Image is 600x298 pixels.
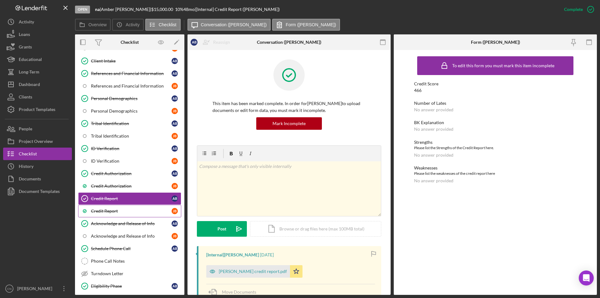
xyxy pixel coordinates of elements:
[91,134,172,139] div: Tribal Identification
[91,159,172,164] div: ID Verification
[91,83,172,88] div: References and Financial Information
[91,58,172,63] div: Client Intake
[172,233,178,239] div: J B
[3,173,72,185] button: Documents
[95,7,101,12] div: |
[145,19,181,31] button: Checklist
[19,28,30,42] div: Loans
[19,103,55,117] div: Product Templates
[3,28,72,41] button: Loans
[3,148,72,160] button: Checklist
[95,7,100,12] b: na
[78,267,181,280] a: Turndown Letter
[91,146,172,151] div: ID Verification
[78,205,181,217] a: Credit ReportJB
[3,41,72,53] a: Grants
[3,78,72,91] button: Dashboard
[206,265,302,278] button: [PERSON_NAME] credit report.pdf
[19,160,33,174] div: History
[579,270,594,285] div: Open Intercom Messenger
[172,83,178,89] div: J B
[3,282,72,295] button: CN[PERSON_NAME]
[197,221,247,237] button: Post
[19,66,39,80] div: Long-Term
[75,6,90,13] div: Open
[3,160,72,173] a: History
[78,92,181,105] a: Personal DemographicsAB
[91,109,172,114] div: Personal Demographics
[3,53,72,66] button: Educational
[175,7,183,12] div: 10 %
[78,55,181,67] a: Client IntakeAB
[414,170,577,177] div: Please list the weaknesses of the credit report here
[3,103,72,116] a: Product Templates
[91,96,172,101] div: Personal Demographics
[3,123,72,135] button: People
[75,19,111,31] button: Overview
[3,16,72,28] a: Activity
[222,289,256,295] span: Move Documents
[78,105,181,117] a: Personal DemographicsJB
[78,192,181,205] a: Credit ReportAB
[172,283,178,289] div: A B
[19,135,53,149] div: Project Overview
[201,22,267,27] label: Conversation ([PERSON_NAME])
[414,165,577,170] div: Weaknesses
[414,81,577,86] div: Credit Score
[191,39,197,46] div: A B
[78,180,181,192] a: Credit AuthorizationJB
[172,58,178,64] div: A B
[183,7,195,12] div: 48 mo
[91,271,181,276] div: Turndown Letter
[3,185,72,198] button: Document Templates
[414,145,577,151] div: Please list the Strengths of the Credit Report here.
[172,120,178,127] div: A B
[172,70,178,77] div: A B
[159,22,177,27] label: Checklist
[101,7,151,12] div: Amber [PERSON_NAME] |
[172,108,178,114] div: J B
[187,19,271,31] button: Conversation ([PERSON_NAME])
[172,183,178,189] div: J B
[172,133,178,139] div: J B
[78,80,181,92] a: References and Financial InformationJB
[212,100,366,114] p: This item has been marked complete. In order for [PERSON_NAME] to upload documents or edit form d...
[260,252,274,257] time: 2025-08-22 14:51
[414,107,453,112] div: No answer provided
[91,209,172,214] div: Credit Report
[19,41,32,55] div: Grants
[19,16,34,30] div: Activity
[414,127,453,132] div: No answer provided
[272,117,306,130] div: Mark Incomplete
[78,217,181,230] a: Acknowledge and Release of InfoAB
[414,140,577,145] div: Strengths
[78,255,181,267] a: Phone Call Notes
[121,40,139,45] div: Checklist
[78,67,181,80] a: References and Financial InformationAB
[172,195,178,202] div: A B
[219,269,287,274] div: [PERSON_NAME] credit report.pdf
[151,7,175,12] div: $15,000.00
[3,91,72,103] button: Clients
[91,184,172,189] div: Credit Authorization
[558,3,597,16] button: Complete
[112,19,143,31] button: Activity
[3,66,72,78] button: Long-Term
[172,158,178,164] div: J B
[206,252,259,257] div: [Internal] [PERSON_NAME]
[414,120,577,125] div: BK Explanation
[213,36,230,48] div: Reassign
[471,40,520,45] div: Form ([PERSON_NAME])
[19,53,42,67] div: Educational
[78,117,181,130] a: Tribal IdentificationAB
[414,101,577,106] div: Number of Lates
[172,170,178,177] div: A B
[78,167,181,180] a: Credit AuthorizationAB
